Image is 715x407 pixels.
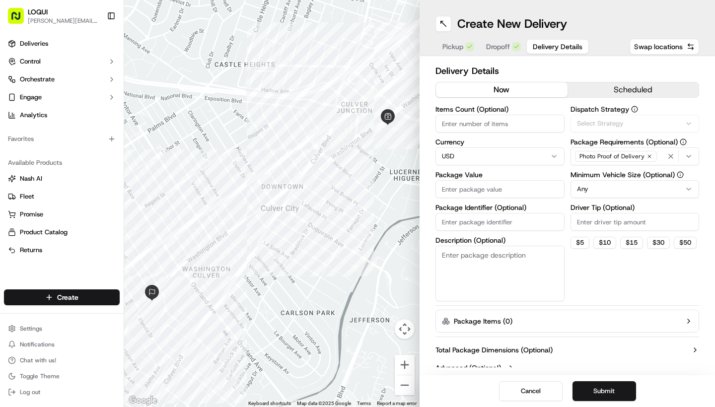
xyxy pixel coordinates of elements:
a: Report a map error [377,401,417,406]
button: $30 [647,237,670,249]
button: Total Package Dimensions (Optional) [435,345,699,355]
button: Settings [4,322,120,336]
button: Zoom out [395,375,415,395]
span: Chat with us! [20,356,56,364]
button: Chat with us! [4,353,120,367]
button: Log out [4,385,120,399]
label: Advanced (Optional) [435,363,501,373]
span: Toggle Theme [20,372,60,380]
button: Returns [4,242,120,258]
label: Items Count (Optional) [435,106,565,113]
button: Product Catalog [4,224,120,240]
label: Dispatch Strategy [571,106,700,113]
a: Deliveries [4,36,120,52]
button: LOQUI[PERSON_NAME][EMAIL_ADDRESS][DOMAIN_NAME] [4,4,103,28]
label: Driver Tip (Optional) [571,204,700,211]
input: Enter package value [435,180,565,198]
img: Nash [10,11,30,31]
label: Minimum Vehicle Size (Optional) [571,171,700,178]
label: Package Identifier (Optional) [435,204,565,211]
button: Advanced (Optional) [435,363,699,373]
span: Engage [20,93,42,102]
button: Dispatch Strategy [631,106,638,113]
button: Fleet [4,189,120,204]
button: LOQUI [28,7,48,17]
span: Analytics [20,111,47,120]
button: scheduled [568,82,699,97]
img: 1736555255976-a54dd68f-1ca7-489b-9aae-adbdc363a1c4 [10,95,28,113]
span: Log out [20,388,40,396]
img: Google [127,394,159,407]
span: Promise [20,210,43,219]
button: Cancel [499,381,563,401]
div: Start new chat [34,95,163,105]
span: Fleet [20,192,34,201]
span: API Documentation [94,144,159,154]
button: Submit [572,381,636,401]
button: Orchestrate [4,71,120,87]
button: Engage [4,89,120,105]
button: Keyboard shortcuts [248,400,291,407]
button: Map camera controls [395,319,415,339]
label: Package Value [435,171,565,178]
span: Photo Proof of Delivery [579,152,644,160]
div: 📗 [10,145,18,153]
a: Fleet [8,192,116,201]
button: Swap locations [630,39,699,55]
span: Knowledge Base [20,144,76,154]
button: Toggle Theme [4,369,120,383]
span: Orchestrate [20,75,55,84]
a: Analytics [4,107,120,123]
input: Got a question? Start typing here... [26,65,179,75]
span: Nash AI [20,174,42,183]
h2: Delivery Details [435,64,699,78]
span: Deliveries [20,39,48,48]
button: Create [4,289,120,305]
span: Returns [20,246,42,255]
a: 💻API Documentation [80,140,163,158]
button: $50 [674,237,697,249]
span: Product Catalog [20,228,68,237]
div: We're available if you need us! [34,105,126,113]
button: $10 [593,237,616,249]
a: Returns [8,246,116,255]
span: Delivery Details [533,42,582,52]
span: Control [20,57,41,66]
label: Description (Optional) [435,237,565,244]
button: $5 [571,237,589,249]
a: Powered byPylon [70,168,120,176]
button: Start new chat [169,98,181,110]
button: Nash AI [4,171,120,187]
span: Swap locations [634,42,683,52]
button: now [436,82,568,97]
button: Photo Proof of Delivery [571,147,700,165]
a: Terms (opens in new tab) [357,401,371,406]
label: Total Package Dimensions (Optional) [435,345,553,355]
a: Open this area in Google Maps (opens a new window) [127,394,159,407]
a: Promise [8,210,116,219]
label: Package Requirements (Optional) [571,138,700,145]
a: Product Catalog [8,228,116,237]
input: Enter number of items [435,115,565,133]
label: Package Items ( 0 ) [454,316,512,326]
button: Promise [4,206,120,222]
button: Package Requirements (Optional) [680,138,687,145]
span: Notifications [20,340,55,348]
span: [PERSON_NAME][EMAIL_ADDRESS][DOMAIN_NAME] [28,17,99,25]
button: Notifications [4,338,120,351]
button: Zoom in [395,355,415,375]
input: Enter package identifier [435,213,565,231]
span: Dropoff [486,42,510,52]
div: 💻 [84,145,92,153]
button: Control [4,54,120,69]
a: 📗Knowledge Base [6,140,80,158]
button: Package Items (0) [435,310,699,333]
p: Welcome 👋 [10,41,181,57]
button: $15 [620,237,643,249]
h1: Create New Delivery [457,16,567,32]
label: Currency [435,138,565,145]
span: Pickup [442,42,463,52]
button: Minimum Vehicle Size (Optional) [677,171,684,178]
span: Create [57,292,78,302]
